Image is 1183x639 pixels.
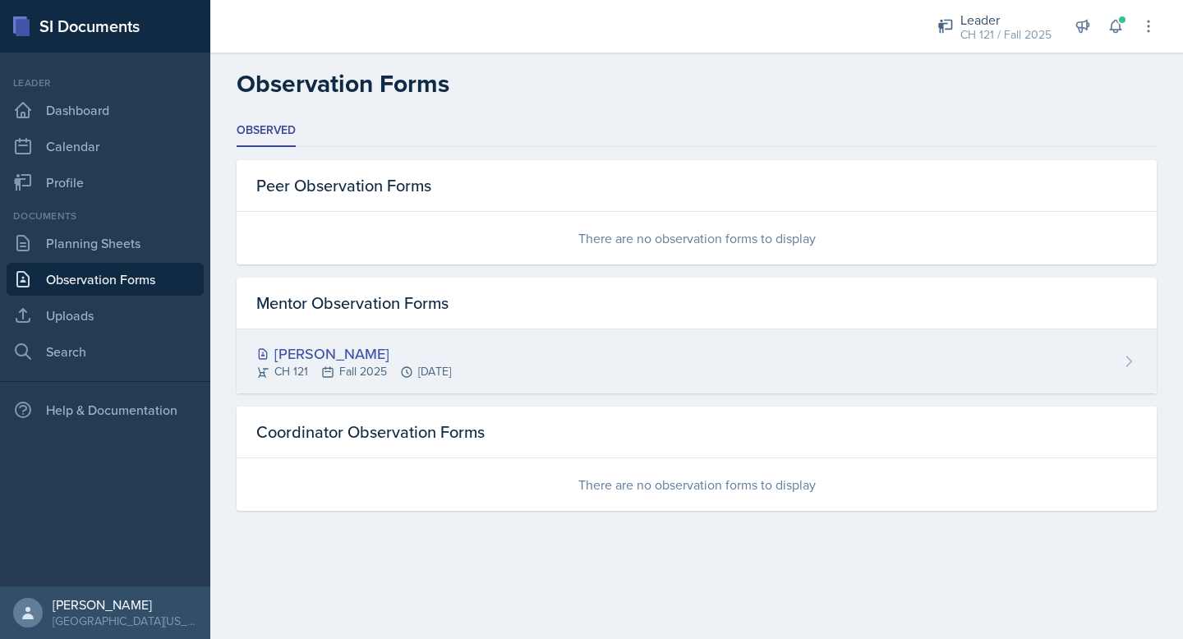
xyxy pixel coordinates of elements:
[53,613,197,629] div: [GEOGRAPHIC_DATA][US_STATE] in [GEOGRAPHIC_DATA]
[237,212,1157,264] div: There are no observation forms to display
[7,335,204,368] a: Search
[237,69,449,99] h2: Observation Forms
[256,363,451,380] div: CH 121 Fall 2025 [DATE]
[237,160,1157,212] div: Peer Observation Forms
[256,342,451,365] div: [PERSON_NAME]
[7,393,204,426] div: Help & Documentation
[7,76,204,90] div: Leader
[53,596,197,613] div: [PERSON_NAME]
[7,263,204,296] a: Observation Forms
[237,458,1157,511] div: There are no observation forms to display
[7,130,204,163] a: Calendar
[960,26,1052,44] div: CH 121 / Fall 2025
[7,299,204,332] a: Uploads
[7,94,204,126] a: Dashboard
[7,209,204,223] div: Documents
[7,166,204,199] a: Profile
[237,329,1157,393] a: [PERSON_NAME] CH 121Fall 2025[DATE]
[960,10,1052,30] div: Leader
[237,407,1157,458] div: Coordinator Observation Forms
[7,227,204,260] a: Planning Sheets
[237,278,1157,329] div: Mentor Observation Forms
[237,115,296,147] li: Observed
